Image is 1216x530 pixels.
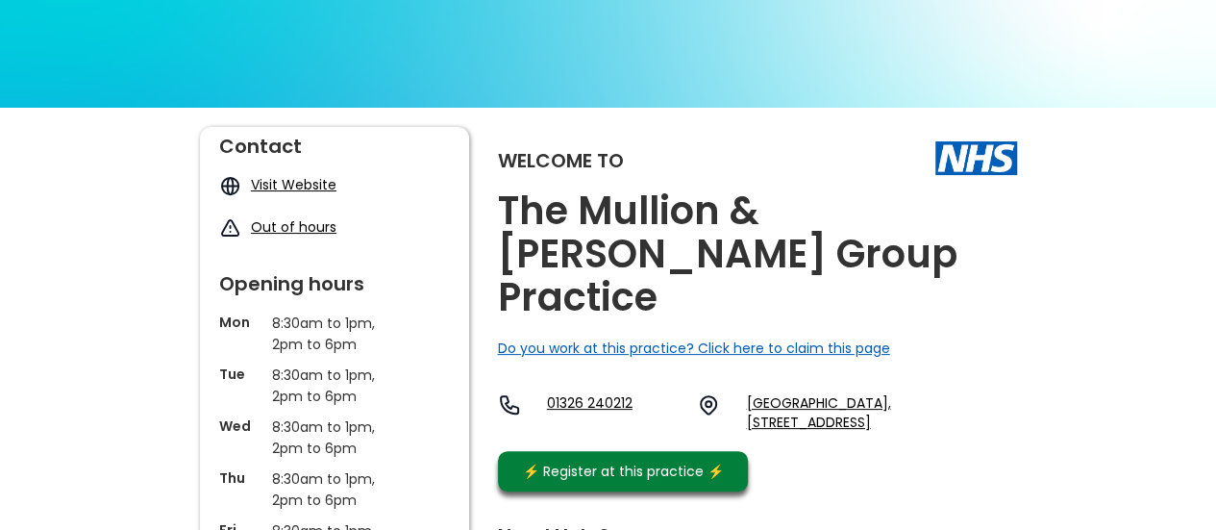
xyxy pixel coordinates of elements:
a: Do you work at this practice? Click here to claim this page [498,339,890,358]
p: Wed [219,416,262,436]
p: Tue [219,365,262,384]
a: Visit Website [251,175,336,194]
a: [GEOGRAPHIC_DATA], [STREET_ADDRESS] [746,393,1016,432]
div: Contact [219,127,450,156]
a: 01326 240212 [547,393,682,432]
div: Opening hours [219,265,450,293]
p: Mon [219,313,262,332]
h2: The Mullion & [PERSON_NAME] Group Practice [498,189,1017,319]
div: Welcome to [498,151,624,170]
img: telephone icon [498,393,521,416]
p: Thu [219,468,262,488]
p: 8:30am to 1pm, 2pm to 6pm [272,468,397,511]
img: exclamation icon [219,217,241,240]
p: 8:30am to 1pm, 2pm to 6pm [272,365,397,407]
img: The NHS logo [935,141,1017,174]
a: ⚡️ Register at this practice ⚡️ [498,451,748,492]
p: 8:30am to 1pm, 2pm to 6pm [272,416,397,459]
p: 8:30am to 1pm, 2pm to 6pm [272,313,397,355]
img: practice location icon [697,393,720,416]
img: globe icon [219,175,241,197]
a: Out of hours [251,217,336,237]
div: ⚡️ Register at this practice ⚡️ [513,461,734,482]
